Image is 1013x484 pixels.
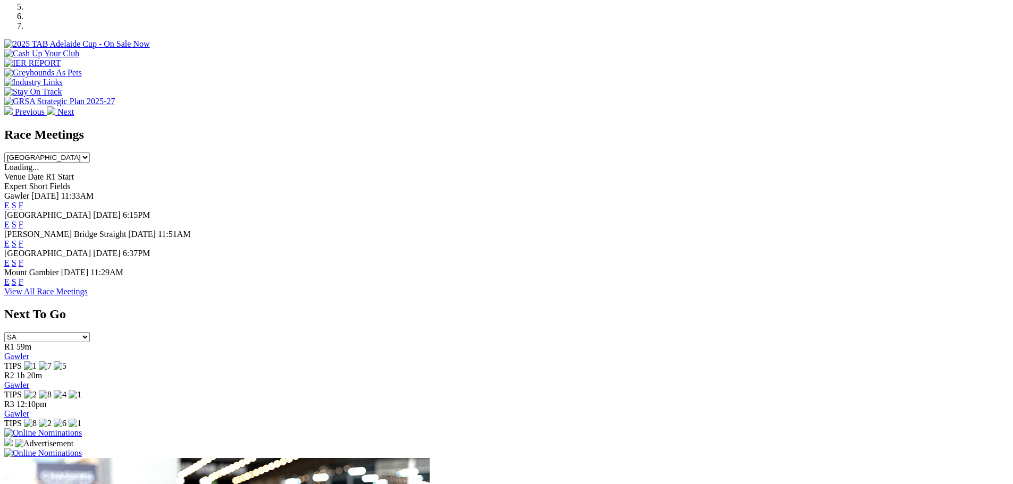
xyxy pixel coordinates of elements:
img: Advertisement [15,439,73,448]
img: 8 [24,419,37,428]
a: S [12,239,16,248]
span: [GEOGRAPHIC_DATA] [4,249,91,258]
span: Fields [49,182,70,191]
img: Online Nominations [4,448,82,458]
span: Date [28,172,44,181]
a: Next [47,107,74,116]
img: 4 [54,390,66,400]
a: E [4,201,10,210]
a: View All Race Meetings [4,287,88,296]
a: Gawler [4,352,29,361]
img: chevron-right-pager-white.svg [47,106,55,115]
span: 6:15PM [123,210,150,219]
span: Expert [4,182,27,191]
a: Previous [4,107,47,116]
span: 59m [16,342,31,351]
span: 11:29AM [90,268,123,277]
a: F [19,258,23,267]
img: 2 [39,419,52,428]
img: Industry Links [4,78,63,87]
img: GRSA Strategic Plan 2025-27 [4,97,115,106]
a: Gawler [4,409,29,418]
span: [PERSON_NAME] Bridge Straight [4,230,126,239]
img: IER REPORT [4,58,61,68]
img: 15187_Greyhounds_GreysPlayCentral_Resize_SA_WebsiteBanner_300x115_2025.jpg [4,438,13,446]
span: Venue [4,172,26,181]
img: 1 [69,419,81,428]
img: Stay On Track [4,87,62,97]
img: 6 [54,419,66,428]
img: Online Nominations [4,428,82,438]
span: [DATE] [128,230,156,239]
span: 1h 20m [16,371,42,380]
span: 12:10pm [16,400,47,409]
span: Short [29,182,48,191]
a: F [19,239,23,248]
a: E [4,239,10,248]
h2: Race Meetings [4,128,1009,142]
span: R1 Start [46,172,74,181]
span: TIPS [4,361,22,370]
span: [DATE] [31,191,59,200]
img: 7 [39,361,52,371]
span: [DATE] [93,210,121,219]
span: Next [57,107,74,116]
img: 2 [24,390,37,400]
h2: Next To Go [4,307,1009,321]
span: [GEOGRAPHIC_DATA] [4,210,91,219]
span: R1 [4,342,14,351]
img: 2025 TAB Adelaide Cup - On Sale Now [4,39,150,49]
span: R3 [4,400,14,409]
img: 1 [69,390,81,400]
span: R2 [4,371,14,380]
span: [DATE] [93,249,121,258]
span: Loading... [4,163,39,172]
img: 8 [39,390,52,400]
span: [DATE] [61,268,89,277]
img: 1 [24,361,37,371]
span: 6:37PM [123,249,150,258]
img: 5 [54,361,66,371]
a: S [12,277,16,286]
span: Previous [15,107,45,116]
span: Gawler [4,191,29,200]
a: F [19,220,23,229]
a: F [19,277,23,286]
a: E [4,258,10,267]
img: chevron-left-pager-white.svg [4,106,13,115]
a: S [12,201,16,210]
span: 11:51AM [158,230,191,239]
a: F [19,201,23,210]
a: S [12,220,16,229]
span: Mount Gambier [4,268,59,277]
span: 11:33AM [61,191,94,200]
a: E [4,220,10,229]
span: TIPS [4,419,22,428]
img: Greyhounds As Pets [4,68,82,78]
a: S [12,258,16,267]
a: Gawler [4,380,29,389]
span: TIPS [4,390,22,399]
img: Cash Up Your Club [4,49,79,58]
a: E [4,277,10,286]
